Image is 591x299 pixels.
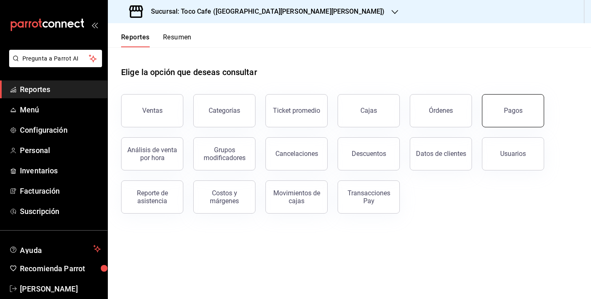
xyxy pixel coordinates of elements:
[20,185,101,197] span: Facturación
[410,137,472,170] button: Datos de clientes
[338,137,400,170] button: Descuentos
[343,189,394,205] div: Transacciones Pay
[126,146,178,162] div: Análisis de venta por hora
[126,189,178,205] div: Reporte de asistencia
[20,263,101,274] span: Recomienda Parrot
[20,206,101,217] span: Suscripción
[121,66,257,78] h1: Elige la opción que deseas consultar
[193,137,255,170] button: Grupos modificadores
[265,137,328,170] button: Cancelaciones
[9,50,102,67] button: Pregunta a Parrot AI
[22,54,89,63] span: Pregunta a Parrot AI
[199,146,250,162] div: Grupos modificadores
[265,180,328,214] button: Movimientos de cajas
[482,137,544,170] button: Usuarios
[482,94,544,127] button: Pagos
[271,189,322,205] div: Movimientos de cajas
[121,33,150,47] button: Reportes
[416,150,466,158] div: Datos de clientes
[20,84,101,95] span: Reportes
[20,244,90,254] span: Ayuda
[142,107,163,114] div: Ventas
[121,180,183,214] button: Reporte de asistencia
[163,33,192,47] button: Resumen
[121,137,183,170] button: Análisis de venta por hora
[429,107,453,114] div: Órdenes
[20,104,101,115] span: Menú
[193,180,255,214] button: Costos y márgenes
[265,94,328,127] button: Ticket promedio
[20,145,101,156] span: Personal
[144,7,385,17] h3: Sucursal: Toco Cafe ([GEOGRAPHIC_DATA][PERSON_NAME][PERSON_NAME])
[500,150,526,158] div: Usuarios
[352,150,386,158] div: Descuentos
[209,107,240,114] div: Categorías
[199,189,250,205] div: Costos y márgenes
[20,165,101,176] span: Inventarios
[121,33,192,47] div: navigation tabs
[338,180,400,214] button: Transacciones Pay
[273,107,320,114] div: Ticket promedio
[193,94,255,127] button: Categorías
[410,94,472,127] button: Órdenes
[360,107,377,114] div: Cajas
[6,60,102,69] a: Pregunta a Parrot AI
[504,107,523,114] div: Pagos
[20,124,101,136] span: Configuración
[275,150,318,158] div: Cancelaciones
[338,94,400,127] button: Cajas
[20,283,101,294] span: [PERSON_NAME]
[121,94,183,127] button: Ventas
[91,22,98,28] button: open_drawer_menu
